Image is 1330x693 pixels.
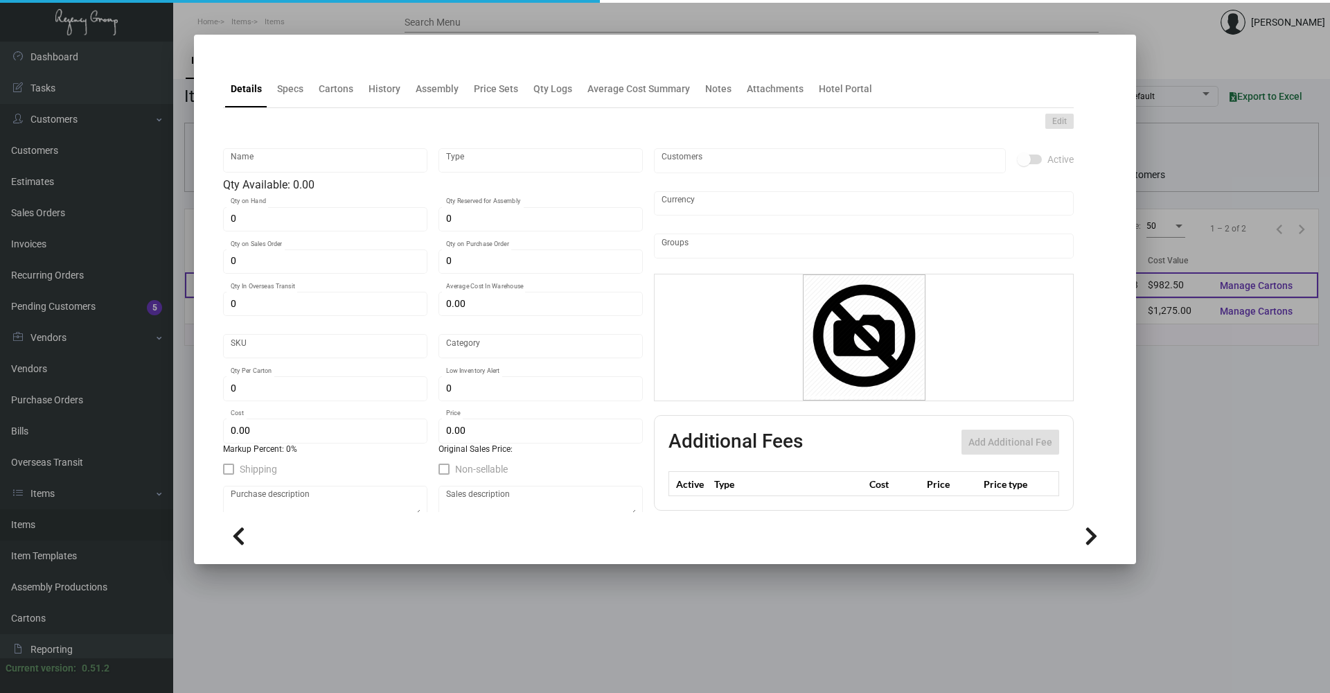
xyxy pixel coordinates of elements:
div: Hotel Portal [819,82,872,96]
div: Attachments [747,82,804,96]
span: Active [1047,151,1074,168]
span: Edit [1052,116,1067,128]
th: Price type [980,472,1043,496]
div: Notes [705,82,731,96]
button: Add Additional Fee [961,430,1059,455]
span: Non-sellable [455,461,508,477]
div: Current version: [6,661,76,676]
div: Price Sets [474,82,518,96]
div: Cartons [319,82,353,96]
div: Qty Logs [533,82,572,96]
th: Type [711,472,866,496]
div: Average Cost Summary [587,82,690,96]
span: Shipping [240,461,277,477]
th: Active [669,472,711,496]
th: Cost [866,472,923,496]
input: Add new.. [662,240,1067,252]
div: Assembly [416,82,459,96]
div: Details [231,82,262,96]
h2: Additional Fees [668,430,803,455]
div: 0.51.2 [82,661,109,676]
div: Qty Available: 0.00 [223,177,643,193]
button: Edit [1045,114,1074,129]
th: Price [923,472,980,496]
span: Add Additional Fee [968,437,1052,448]
input: Add new.. [662,155,999,166]
div: Specs [277,82,303,96]
div: History [369,82,400,96]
